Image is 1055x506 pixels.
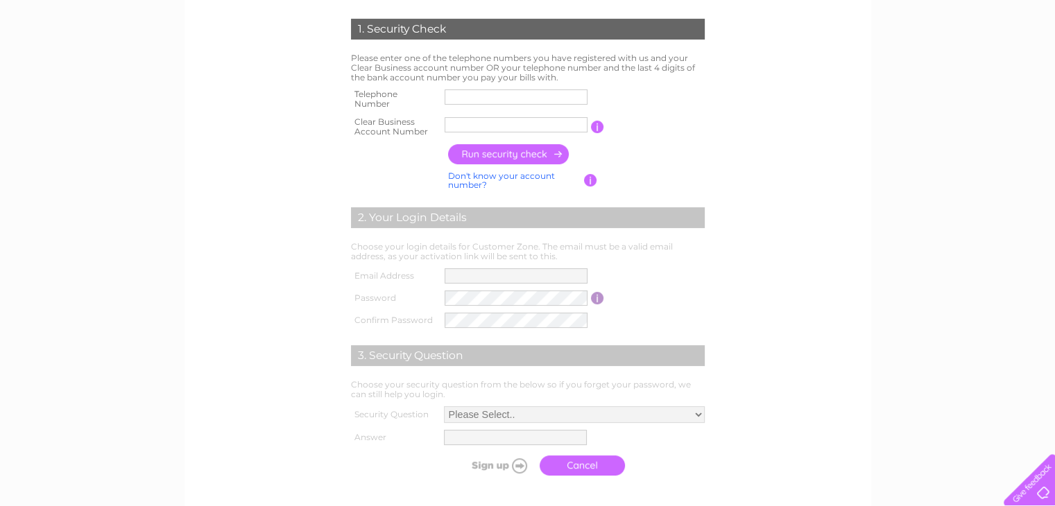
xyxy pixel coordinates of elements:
[348,287,442,309] th: Password
[861,59,887,69] a: Water
[895,59,926,69] a: Energy
[447,455,533,475] input: Submit
[348,85,442,113] th: Telephone Number
[794,7,889,24] a: 0333 014 3131
[200,8,856,67] div: Clear Business is a trading name of Verastar Limited (registered in [GEOGRAPHIC_DATA] No. 3667643...
[351,19,705,40] div: 1. Security Check
[584,174,597,186] input: Information
[348,238,708,265] td: Choose your login details for Customer Zone. The email must be a valid email address, as your act...
[934,59,976,69] a: Telecoms
[348,376,708,403] td: Choose your security question from the below so if you forget your password, we can still help yo...
[351,345,705,366] div: 3. Security Question
[348,309,442,331] th: Confirm Password
[1013,59,1047,69] a: Contact
[984,59,1004,69] a: Blog
[348,50,708,85] td: Please enter one of the telephone numbers you have registered with us and your Clear Business acc...
[351,207,705,228] div: 2. Your Login Details
[348,265,442,287] th: Email Address
[448,171,555,191] a: Don't know your account number?
[540,455,625,476] a: Cancel
[591,292,604,304] input: Information
[348,426,440,448] th: Answer
[348,403,440,426] th: Security Question
[37,36,108,78] img: logo.png
[348,113,442,141] th: Clear Business Account Number
[591,121,604,133] input: Information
